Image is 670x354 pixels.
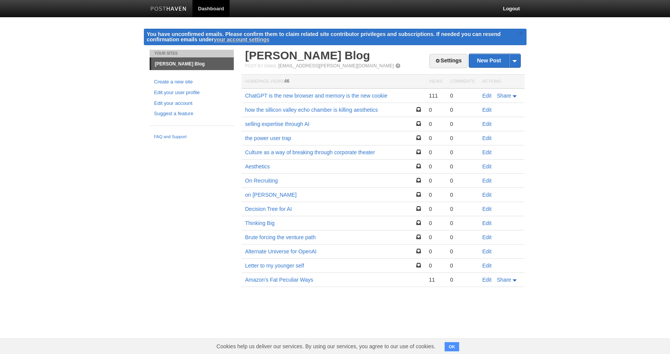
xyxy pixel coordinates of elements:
[429,206,442,212] div: 0
[429,234,442,241] div: 0
[245,64,277,68] span: Post by Email
[429,54,467,68] a: Settings
[483,93,492,99] a: Edit
[450,177,474,184] div: 0
[483,234,492,240] a: Edit
[450,149,474,156] div: 0
[214,36,269,42] a: your account settings
[150,50,234,57] li: Your Sites
[429,163,442,170] div: 0
[483,206,492,212] a: Edit
[429,220,442,227] div: 0
[429,135,442,142] div: 0
[245,234,316,240] a: Brute forcing the venture path
[450,106,474,113] div: 0
[241,75,425,89] th: Homepage Views
[154,89,229,97] a: Edit your user profile
[429,92,442,99] div: 111
[483,220,492,226] a: Edit
[278,63,394,69] a: [EMAIL_ADDRESS][PERSON_NAME][DOMAIN_NAME]
[245,248,317,254] a: Alternate Universe for OpenAI
[450,248,474,255] div: 0
[245,49,370,62] a: [PERSON_NAME] Blog
[450,234,474,241] div: 0
[429,149,442,156] div: 0
[429,276,442,283] div: 11
[154,134,229,140] a: FAQ and Support
[151,58,234,70] a: [PERSON_NAME] Blog
[446,75,478,89] th: Comments
[450,163,474,170] div: 0
[147,31,501,42] span: You have unconfirmed emails. Please confirm them to claim related site contributor privileges and...
[284,78,289,84] span: 46
[445,342,460,351] button: OK
[245,107,378,113] a: how the sillicon valley echo chamber is killing aesthetics
[483,135,492,141] a: Edit
[425,75,446,89] th: Views
[429,262,442,269] div: 0
[429,106,442,113] div: 0
[154,110,229,118] a: Suggest a feature
[245,277,313,283] a: Amazon's Fat Peculiar Ways
[245,220,275,226] a: Thinking Big
[154,78,229,86] a: Create a new site
[245,178,278,184] a: On Recruiting
[450,262,474,269] div: 0
[429,248,442,255] div: 0
[483,248,492,254] a: Edit
[450,206,474,212] div: 0
[245,121,310,127] a: selling expertise through AI
[450,276,474,283] div: 0
[245,149,375,155] a: Culture as a way of breaking through corporate theater
[497,277,511,283] span: Share
[245,93,388,99] a: ChatGPT is the new browser and memory is the new cookie
[483,163,492,170] a: Edit
[154,100,229,108] a: Edit your account
[483,192,492,198] a: Edit
[450,135,474,142] div: 0
[450,191,474,198] div: 0
[245,135,292,141] a: the power user trap
[245,163,270,170] a: Aesthetics
[150,7,187,12] img: Posthaven-bar
[450,92,474,99] div: 0
[479,75,525,89] th: Actions
[450,121,474,127] div: 0
[209,339,443,354] span: Cookies help us deliver our services. By using our services, you agree to our use of cookies.
[483,107,492,113] a: Edit
[429,191,442,198] div: 0
[469,54,520,67] a: New Post
[483,149,492,155] a: Edit
[245,192,297,198] a: on [PERSON_NAME]
[483,263,492,269] a: Edit
[483,121,492,127] a: Edit
[518,29,525,38] a: ×
[245,263,304,269] a: Letter to my younger self
[429,177,442,184] div: 0
[245,206,292,212] a: Decision Tree for AI
[429,121,442,127] div: 0
[483,277,492,283] a: Edit
[483,178,492,184] a: Edit
[450,220,474,227] div: 0
[497,93,511,99] span: Share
